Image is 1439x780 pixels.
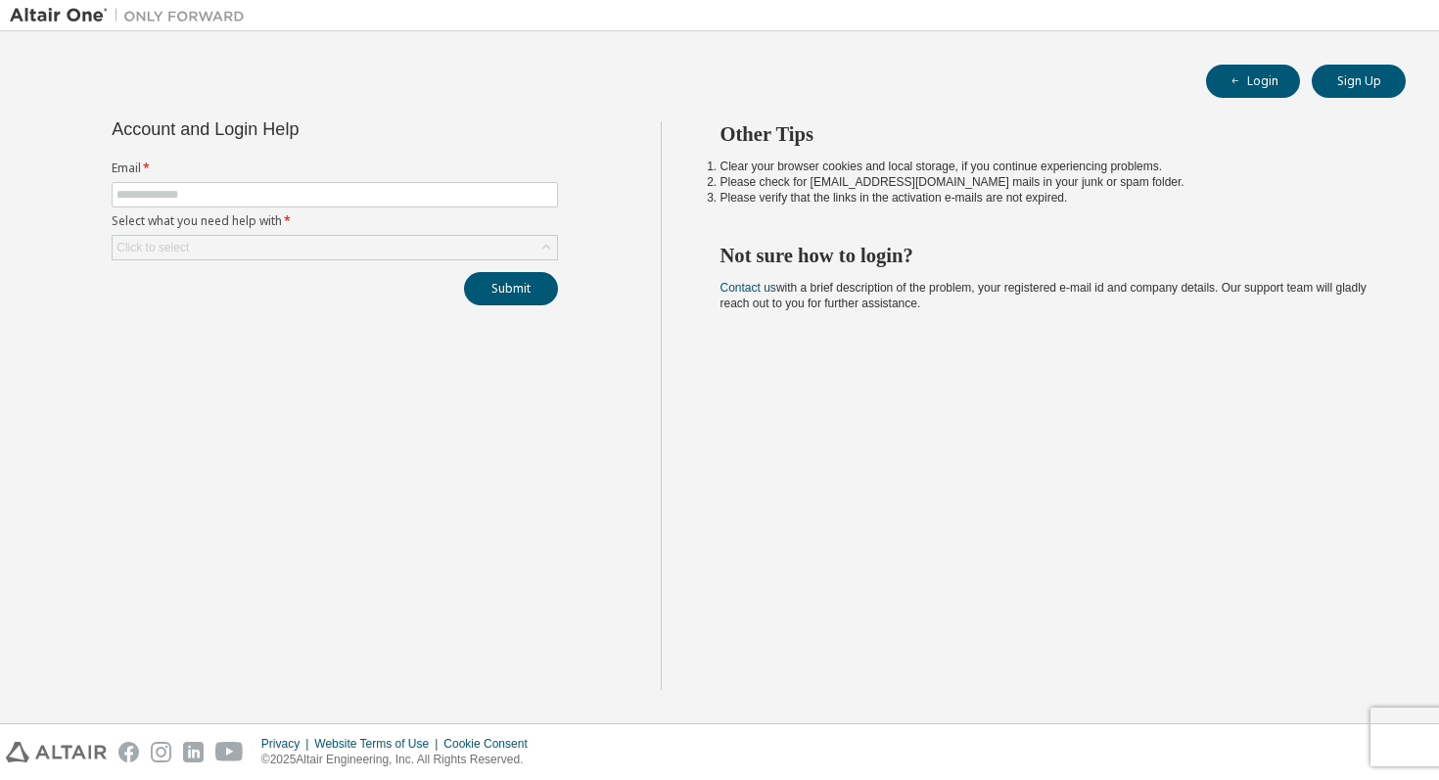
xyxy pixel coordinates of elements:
[720,159,1371,174] li: Clear your browser cookies and local storage, if you continue experiencing problems.
[261,736,314,752] div: Privacy
[720,190,1371,206] li: Please verify that the links in the activation e-mails are not expired.
[6,742,107,762] img: altair_logo.svg
[720,121,1371,147] h2: Other Tips
[314,736,443,752] div: Website Terms of Use
[464,272,558,305] button: Submit
[116,240,189,255] div: Click to select
[720,243,1371,268] h2: Not sure how to login?
[720,281,1367,310] span: with a brief description of the problem, your registered e-mail id and company details. Our suppo...
[720,281,776,295] a: Contact us
[183,742,204,762] img: linkedin.svg
[118,742,139,762] img: facebook.svg
[151,742,171,762] img: instagram.svg
[720,174,1371,190] li: Please check for [EMAIL_ADDRESS][DOMAIN_NAME] mails in your junk or spam folder.
[10,6,255,25] img: Altair One
[443,736,538,752] div: Cookie Consent
[112,213,558,229] label: Select what you need help with
[1206,65,1300,98] button: Login
[261,752,539,768] p: © 2025 Altair Engineering, Inc. All Rights Reserved.
[215,742,244,762] img: youtube.svg
[112,121,469,137] div: Account and Login Help
[1312,65,1406,98] button: Sign Up
[113,236,557,259] div: Click to select
[112,161,558,176] label: Email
